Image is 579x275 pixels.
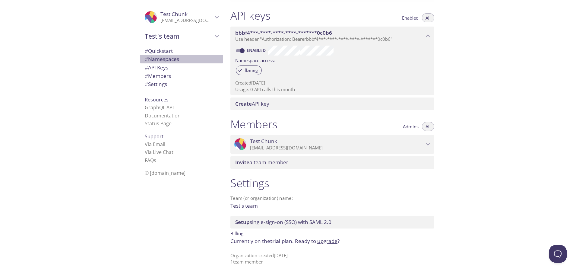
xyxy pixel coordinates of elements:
a: upgrade [317,238,337,245]
div: Members [140,72,223,80]
span: Ready to ? [295,238,340,245]
p: [EMAIL_ADDRESS][DOMAIN_NAME] [250,145,424,151]
div: Test's team [140,28,223,44]
span: # [145,64,148,71]
p: Organization created [DATE] 1 team member [230,252,434,265]
p: [EMAIL_ADDRESS][DOMAIN_NAME] [160,18,213,24]
span: Quickstart [145,47,173,54]
h1: Members [230,117,277,131]
div: Namespaces [140,55,223,63]
button: All [422,122,434,131]
p: Created [DATE] [235,80,429,86]
span: Test Chunk [160,11,188,18]
span: Setup [235,219,250,225]
p: Billing: [230,229,434,237]
iframe: Help Scout Beacon - Open [549,245,567,263]
div: Test Chunk [230,135,434,154]
div: Create API Key [230,98,434,110]
span: single-sign-on (SSO) with SAML 2.0 [235,219,331,225]
div: Quickstart [140,47,223,55]
label: Team (or organization) name: [230,196,293,200]
span: Resources [145,96,169,103]
span: Invite [235,159,249,166]
span: API key [235,100,269,107]
span: # [145,81,148,88]
a: Enabled [246,47,268,53]
span: Test Chunk [250,138,277,145]
span: a team member [235,159,288,166]
p: Usage: 0 API calls this month [235,86,429,93]
a: FAQ [145,157,156,164]
span: fbmng [241,68,261,73]
span: Test's team [145,32,213,40]
button: All [422,13,434,22]
div: Test Chunk [140,7,223,27]
div: Setup SSO [230,216,434,229]
button: Admins [399,122,422,131]
span: # [145,72,148,79]
span: s [154,157,156,164]
h1: API keys [230,9,271,22]
button: Enabled [398,13,422,22]
span: Namespaces [145,56,179,62]
span: Members [145,72,171,79]
span: # [145,47,148,54]
div: API Keys [140,63,223,72]
h1: Settings [230,176,434,190]
label: Namespace access: [235,56,275,64]
span: © [DOMAIN_NAME] [145,170,185,176]
a: GraphQL API [145,104,174,111]
span: Settings [145,81,167,88]
a: Via Email [145,141,165,148]
span: trial [270,238,280,245]
span: Support [145,133,163,140]
span: API Keys [145,64,168,71]
a: Documentation [145,112,181,119]
div: Invite a team member [230,156,434,169]
a: Status Page [145,120,172,127]
p: Currently on the plan. [230,237,434,245]
div: Team Settings [140,80,223,88]
span: Create [235,100,252,107]
a: Via Live Chat [145,149,173,155]
span: # [145,56,148,62]
div: fbmng [236,66,262,75]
